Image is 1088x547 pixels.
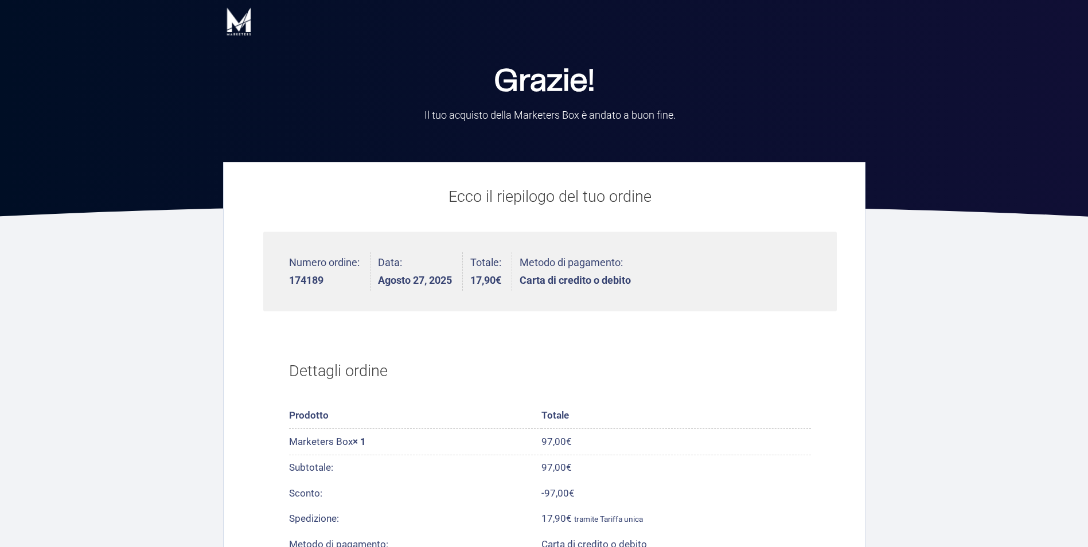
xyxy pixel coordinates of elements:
th: Sconto: [289,480,542,506]
strong: Carta di credito o debito [520,275,631,286]
span: 97,00 [541,462,572,473]
h2: Grazie! [338,66,751,97]
small: tramite Tariffa unica [574,514,643,523]
li: Data: [378,252,463,291]
h2: Dettagli ordine [289,347,811,396]
span: 17,90 [541,513,572,524]
strong: × 1 [353,436,366,447]
td: Marketers Box [289,429,542,455]
span: € [566,513,572,524]
span: 97,00 [544,487,575,499]
li: Metodo di pagamento: [520,252,631,291]
span: € [569,487,575,499]
span: € [566,462,572,473]
th: Prodotto [289,403,542,429]
td: - [541,480,810,506]
li: Totale: [470,252,512,291]
strong: 174189 [289,275,360,286]
th: Spedizione: [289,506,542,532]
p: Ecco il riepilogo del tuo ordine [263,185,837,209]
p: Il tuo acquisto della Marketers Box è andato a buon fine. [366,108,734,122]
bdi: 97,00 [541,436,572,447]
th: Totale [541,403,810,429]
span: € [566,436,572,447]
span: € [496,274,501,286]
li: Numero ordine: [289,252,371,291]
th: Subtotale: [289,455,542,480]
bdi: 17,90 [470,274,501,286]
strong: Agosto 27, 2025 [378,275,452,286]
